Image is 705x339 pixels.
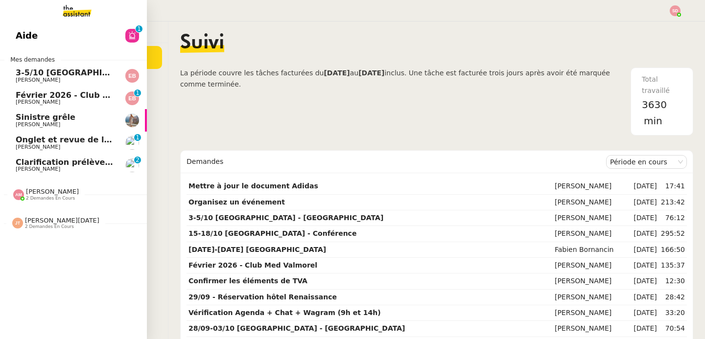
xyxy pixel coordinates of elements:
span: La période couvre les tâches facturées du [180,69,324,77]
span: [PERSON_NAME] [16,99,60,105]
span: [PERSON_NAME][DATE] [25,217,99,224]
td: [PERSON_NAME] [553,273,632,289]
span: [PERSON_NAME] [16,166,60,172]
b: [DATE] [358,69,384,77]
td: 166:50 [659,242,687,258]
span: [PERSON_NAME] [16,144,60,150]
strong: Confirmer les éléments de TVA [188,277,307,285]
p: 2 [136,157,140,165]
td: [DATE] [632,179,658,194]
td: [DATE] [632,195,658,210]
img: svg [13,189,24,200]
p: 1 [137,25,141,34]
td: 17:41 [659,179,687,194]
td: [DATE] [632,258,658,273]
span: min [644,113,662,129]
td: 76:12 [659,210,687,226]
span: Suivi [180,33,224,53]
strong: Mettre à jour le document Adidas [188,182,318,190]
p: 1 [136,90,140,98]
img: 9c41a674-290d-4aa4-ad60-dbefefe1e183 [125,113,139,127]
nz-badge-sup: 1 [134,90,141,96]
nz-badge-sup: 1 [136,25,142,32]
td: 33:20 [659,305,687,321]
img: svg [125,69,139,83]
td: [DATE] [632,290,658,305]
td: Fabien Bornancin [553,242,632,258]
span: [PERSON_NAME] [16,121,60,128]
span: Onglet et revue de littérature - [DATE] [16,135,186,144]
nz-badge-sup: 2 [134,157,141,163]
td: [PERSON_NAME] [553,258,632,273]
td: 213:42 [659,195,687,210]
td: [PERSON_NAME] [553,321,632,337]
div: Total travaillé [642,74,682,97]
span: 3630 [642,99,667,111]
span: Février 2026 - Club Med Valmorel [16,90,163,100]
div: Demandes [187,152,606,172]
td: [PERSON_NAME] [553,210,632,226]
img: svg [670,5,681,16]
span: 3-5/10 [GEOGRAPHIC_DATA] - [GEOGRAPHIC_DATA] [16,68,238,77]
td: [DATE] [632,226,658,242]
td: [PERSON_NAME] [553,305,632,321]
td: 135:37 [659,258,687,273]
img: users%2FUQAb0KOQcGeNVnssJf9NPUNij7Q2%2Favatar%2F2b208627-fdf6-43a8-9947-4b7c303c77f2 [125,136,139,150]
img: svg [12,218,23,228]
strong: 28/09-03/10 [GEOGRAPHIC_DATA] - [GEOGRAPHIC_DATA] [188,324,405,332]
td: 295:52 [659,226,687,242]
td: [DATE] [632,210,658,226]
strong: Organisez un événement [188,198,285,206]
nz-select-item: Période en cours [610,156,683,168]
img: users%2FlTfsyV2F6qPWZMLkCFFmx0QkZeu2%2Favatar%2FChatGPT%20Image%201%20aou%CC%82t%202025%2C%2011_0... [125,158,139,172]
td: 28:42 [659,290,687,305]
span: inclus. Une tâche est facturée trois jours après avoir été marquée comme terminée. [180,69,610,88]
td: 12:30 [659,273,687,289]
td: [PERSON_NAME] [553,226,632,242]
strong: 29/09 - Réservation hôtel Renaissance [188,293,337,301]
td: [PERSON_NAME] [553,195,632,210]
strong: 3-5/10 [GEOGRAPHIC_DATA] - [GEOGRAPHIC_DATA] [188,214,383,222]
p: 1 [136,134,140,143]
b: [DATE] [324,69,350,77]
strong: Vérification Agenda + Chat + Wagram (9h et 14h) [188,309,381,316]
span: [PERSON_NAME] [16,77,60,83]
td: 70:54 [659,321,687,337]
strong: [DATE]-[DATE] [GEOGRAPHIC_DATA] [188,246,326,253]
span: 2 demandes en cours [25,224,74,229]
img: svg [125,91,139,105]
strong: Février 2026 - Club Med Valmorel [188,261,317,269]
td: [DATE] [632,242,658,258]
td: [DATE] [632,305,658,321]
strong: 15-18/10 [GEOGRAPHIC_DATA] - Conférence [188,229,356,237]
td: [PERSON_NAME] [553,179,632,194]
nz-badge-sup: 1 [134,134,141,141]
span: Mes demandes [4,55,61,65]
td: [PERSON_NAME] [553,290,632,305]
span: Aide [16,28,38,43]
td: [DATE] [632,321,658,337]
span: Clarification prélèvement voyage sur CB [16,158,193,167]
span: 2 demandes en cours [26,196,75,201]
span: au [350,69,358,77]
span: [PERSON_NAME] [26,188,79,195]
td: [DATE] [632,273,658,289]
span: Sinistre grêle [16,113,75,122]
